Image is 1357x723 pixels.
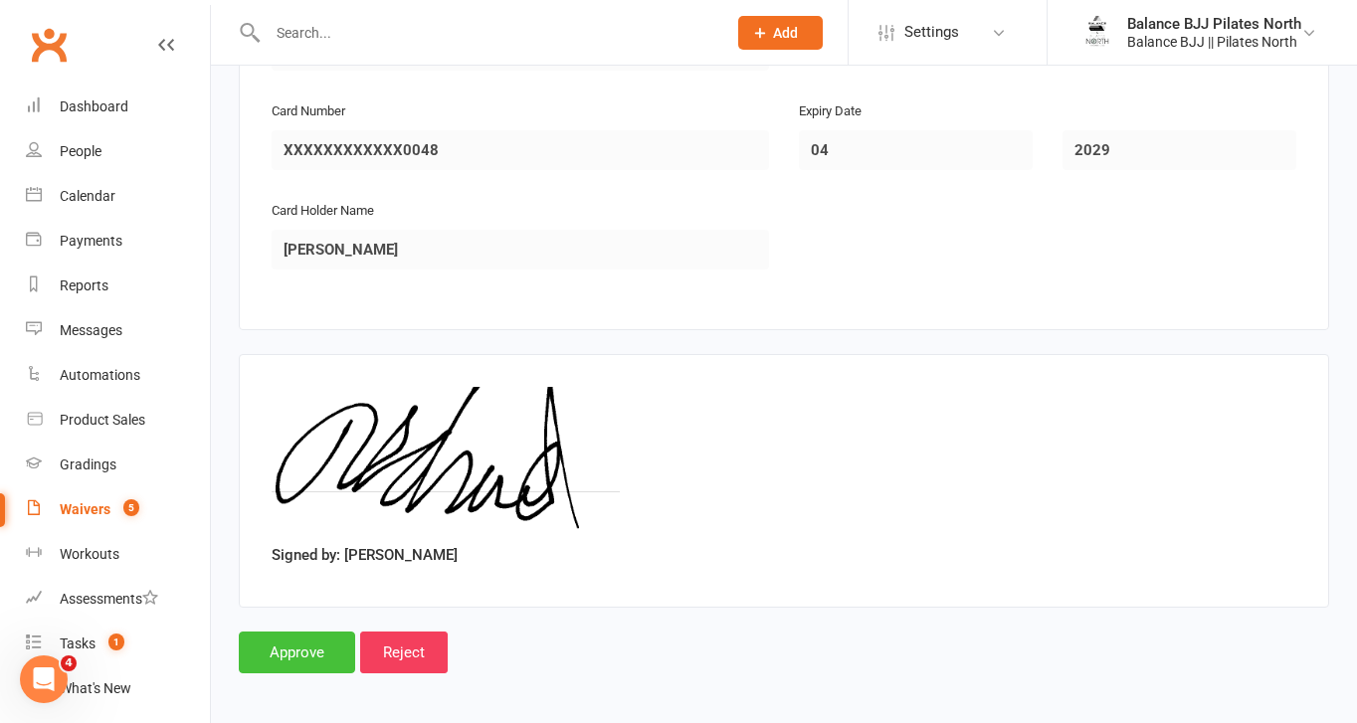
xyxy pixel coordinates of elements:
img: image1758658180.png [272,387,621,536]
a: Gradings [26,443,210,487]
a: What's New [26,666,210,711]
div: Calendar [60,188,115,204]
a: Payments [26,219,210,264]
a: Product Sales [26,398,210,443]
div: Messages [60,322,122,338]
div: Balance BJJ || Pilates North [1127,33,1301,51]
iframe: Intercom live chat [20,655,68,703]
div: Tasks [60,635,96,651]
a: Messages [26,308,210,353]
div: Payments [60,233,122,249]
div: People [60,143,101,159]
label: Card Number [272,101,345,122]
div: Automations [60,367,140,383]
img: thumb_image1754262066.png [1077,13,1117,53]
div: What's New [60,680,131,696]
span: 4 [61,655,77,671]
div: Assessments [60,591,158,607]
label: Card Holder Name [272,201,374,222]
button: Add [738,16,823,50]
div: Gradings [60,456,116,472]
label: Expiry Date [799,101,862,122]
input: Reject [360,632,448,673]
a: People [26,129,210,174]
a: Tasks 1 [26,622,210,666]
a: Assessments [26,577,210,622]
a: Calendar [26,174,210,219]
div: Reports [60,277,108,293]
div: Product Sales [60,412,145,428]
input: Search... [262,19,712,47]
a: Reports [26,264,210,308]
a: Clubworx [24,20,74,70]
div: Balance BJJ Pilates North [1127,15,1301,33]
a: Dashboard [26,85,210,129]
input: Approve [239,632,355,673]
a: Workouts [26,532,210,577]
span: 5 [123,499,139,516]
span: Add [773,25,798,41]
div: Workouts [60,546,119,562]
a: Automations [26,353,210,398]
label: Signed by: [PERSON_NAME] [272,543,458,567]
div: Dashboard [60,98,128,114]
div: Waivers [60,501,110,517]
span: 1 [108,633,124,650]
span: Settings [904,10,959,55]
a: Waivers 5 [26,487,210,532]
